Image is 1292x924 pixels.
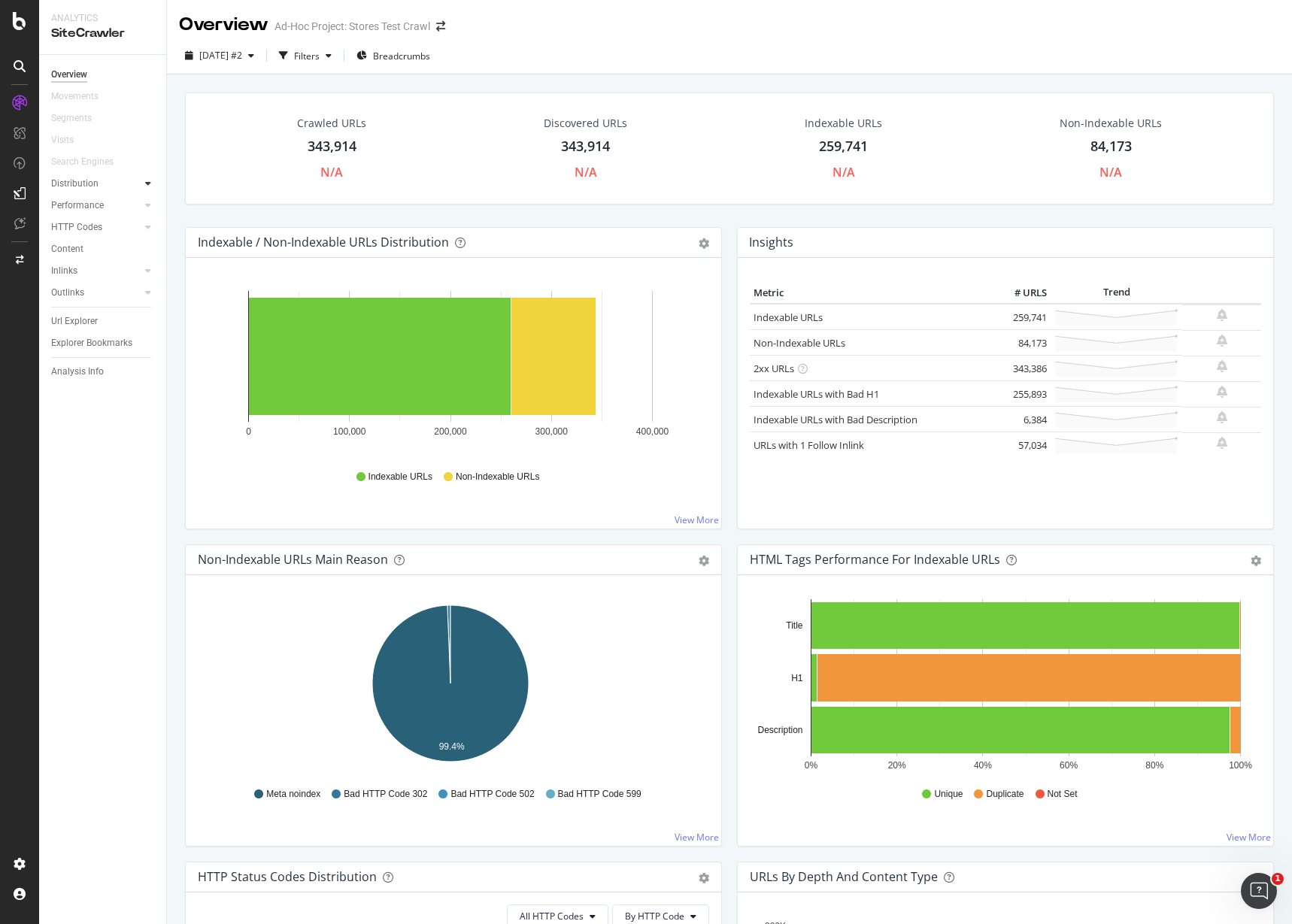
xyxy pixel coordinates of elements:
a: View More [1227,831,1271,844]
div: Discovered URLs [544,116,627,131]
text: H1 [791,673,803,683]
div: Url Explorer [51,314,98,329]
a: Performance [51,198,141,214]
div: HTTP Status Codes Distribution [198,869,377,884]
div: bell-plus [1217,360,1227,372]
button: [DATE] #2 [179,44,260,68]
div: gear [699,873,709,883]
td: 255,893 [990,381,1051,407]
div: Distribution [51,176,99,192]
td: 84,173 [990,330,1051,356]
a: Analysis Info [51,364,156,380]
span: Non-Indexable URLs [456,471,539,483]
text: 0% [805,760,818,771]
th: # URLS [990,282,1051,304]
text: 100% [1229,760,1252,771]
div: Analysis Info [51,364,104,380]
a: Indexable URLs with Bad Description [754,413,917,426]
text: 99.4% [439,741,465,752]
div: bell-plus [1217,335,1227,347]
span: 1 [1272,873,1284,885]
div: Visits [51,132,74,148]
div: N/A [1099,164,1122,181]
svg: A chart. [198,599,704,774]
div: bell-plus [1217,386,1227,398]
text: 300,000 [535,426,569,437]
th: Trend [1051,282,1182,304]
span: Duplicate [986,788,1024,801]
div: gear [699,238,709,249]
iframe: Intercom live chat [1241,873,1277,909]
td: 6,384 [990,407,1051,432]
text: 20% [888,760,906,771]
span: Not Set [1048,788,1078,801]
span: 2025 Oct. 2nd #2 [199,49,242,62]
div: Inlinks [51,263,77,279]
span: Bad HTTP Code 302 [344,788,427,801]
div: URLs by Depth and Content Type [750,869,938,884]
td: 57,034 [990,432,1051,458]
div: arrow-right-arrow-left [436,21,445,32]
div: gear [699,556,709,566]
a: Content [51,241,156,257]
div: 343,914 [308,137,356,156]
div: bell-plus [1217,309,1227,321]
div: Segments [51,111,92,126]
div: 343,914 [561,137,610,156]
a: Movements [51,89,114,105]
div: gear [1251,556,1261,566]
div: HTML Tags Performance for Indexable URLs [750,552,1000,567]
text: Title [786,620,803,631]
a: View More [675,514,719,526]
a: URLs with 1 Follow Inlink [754,438,864,452]
div: Outlinks [51,285,84,301]
div: N/A [833,164,855,181]
span: Unique [934,788,963,801]
a: 2xx URLs [754,362,794,375]
button: Breadcrumbs [350,44,436,68]
button: Filters [273,44,338,68]
div: Content [51,241,83,257]
div: 259,741 [819,137,868,156]
a: Indexable URLs [754,311,823,324]
div: Indexable URLs [805,116,882,131]
a: Segments [51,111,107,126]
a: Inlinks [51,263,141,279]
a: Visits [51,132,89,148]
span: Bad HTTP Code 599 [558,788,641,801]
div: bell-plus [1217,411,1227,423]
div: 84,173 [1090,137,1132,156]
a: Explorer Bookmarks [51,335,156,351]
text: 0 [246,426,251,437]
span: Bad HTTP Code 502 [450,788,534,801]
div: Analytics [51,12,154,25]
span: Breadcrumbs [373,50,430,62]
div: A chart. [750,599,1256,774]
div: Overview [179,12,268,38]
a: Outlinks [51,285,141,301]
div: N/A [575,164,597,181]
div: Non-Indexable URLs [1060,116,1162,131]
div: Explorer Bookmarks [51,335,132,351]
a: Indexable URLs with Bad H1 [754,387,879,401]
td: 259,741 [990,304,1051,330]
text: 400,000 [636,426,669,437]
svg: A chart. [198,282,704,456]
a: Non-Indexable URLs [754,336,845,350]
span: All HTTP Codes [520,910,584,922]
text: 60% [1060,760,1078,771]
div: HTTP Codes [51,220,102,235]
div: Indexable / Non-Indexable URLs Distribution [198,235,449,250]
span: Meta noindex [266,788,320,801]
div: Non-Indexable URLs Main Reason [198,552,388,567]
a: Search Engines [51,154,129,170]
div: N/A [320,164,343,181]
text: Description [757,725,802,735]
text: 200,000 [434,426,467,437]
text: 80% [1145,760,1163,771]
a: Overview [51,67,156,83]
h4: Insights [749,232,793,253]
span: By HTTP Code [625,910,684,922]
